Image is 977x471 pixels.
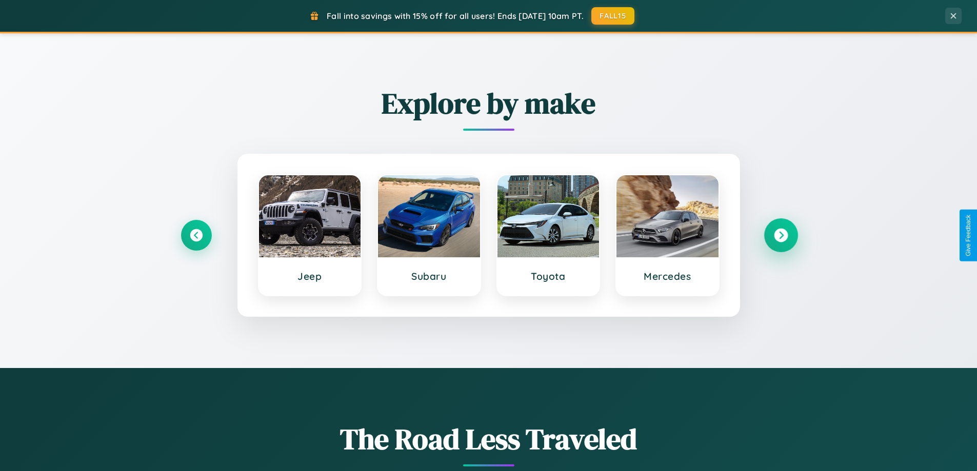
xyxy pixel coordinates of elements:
[388,270,470,282] h3: Subaru
[591,7,634,25] button: FALL15
[181,419,796,459] h1: The Road Less Traveled
[508,270,589,282] h3: Toyota
[627,270,708,282] h3: Mercedes
[965,215,972,256] div: Give Feedback
[327,11,584,21] span: Fall into savings with 15% off for all users! Ends [DATE] 10am PT.
[269,270,351,282] h3: Jeep
[181,84,796,123] h2: Explore by make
